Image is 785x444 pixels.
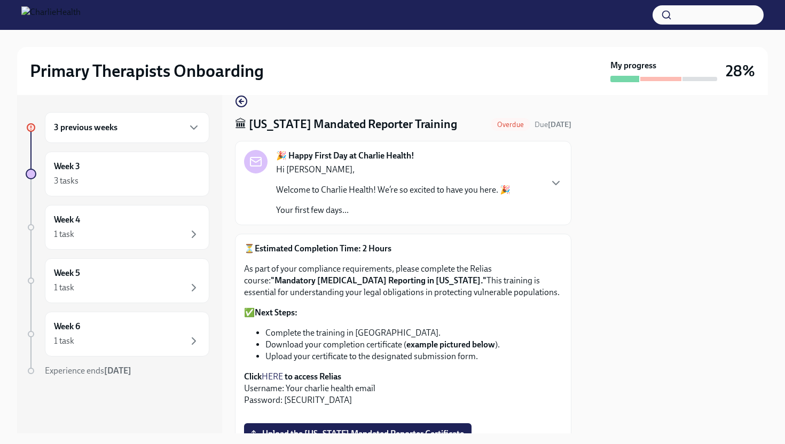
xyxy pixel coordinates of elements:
strong: example pictured below [406,339,495,350]
h3: 28% [726,61,755,81]
h6: Week 6 [54,321,80,332]
span: Upload the [US_STATE] Mandated Reporter Certificate [252,429,464,439]
p: ⏳ [244,243,562,255]
h6: Week 5 [54,267,80,279]
span: August 22nd, 2025 09:00 [535,120,571,130]
div: 1 task [54,282,74,294]
h2: Primary Therapists Onboarding [30,60,264,82]
strong: 🎉 Happy First Day at Charlie Health! [276,150,414,162]
img: CharlieHealth [21,6,81,23]
div: 3 tasks [54,175,78,187]
strong: Next Steps: [255,307,297,318]
span: Overdue [491,121,530,129]
p: Your first few days... [276,204,511,216]
p: Hi [PERSON_NAME], [276,164,511,176]
h6: Week 3 [54,161,80,172]
strong: [DATE] [548,120,571,129]
p: As part of your compliance requirements, please complete the Relias course: This training is esse... [244,263,562,298]
div: 1 task [54,228,74,240]
h4: 🏛 [US_STATE] Mandated Reporter Training [235,116,457,132]
span: Experience ends [45,366,131,376]
strong: "Mandatory [MEDICAL_DATA] Reporting in [US_STATE]." [271,275,486,286]
div: 1 task [54,335,74,347]
strong: to access Relias [285,371,341,382]
strong: My progress [610,60,656,72]
li: Upload your certificate to the designated submission form. [265,351,562,362]
li: Complete the training in [GEOGRAPHIC_DATA]. [265,327,562,339]
p: ✅ [244,307,562,319]
h6: Week 4 [54,214,80,226]
a: Week 41 task [26,205,209,250]
strong: Estimated Completion Time: 2 Hours [255,243,391,253]
a: Week 51 task [26,258,209,303]
li: Download your completion certificate ( ). [265,339,562,351]
a: Week 61 task [26,312,209,356]
strong: [DATE] [104,366,131,376]
a: Week 33 tasks [26,152,209,196]
strong: Click [244,371,262,382]
p: Welcome to Charlie Health! We’re so excited to have you here. 🎉 [276,184,511,196]
span: Due [535,120,571,129]
p: Username: Your charlie health email Password: [SECURITY_DATA] [244,371,562,406]
div: 3 previous weeks [45,112,209,143]
h6: 3 previous weeks [54,122,117,133]
a: HERE [262,371,283,382]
